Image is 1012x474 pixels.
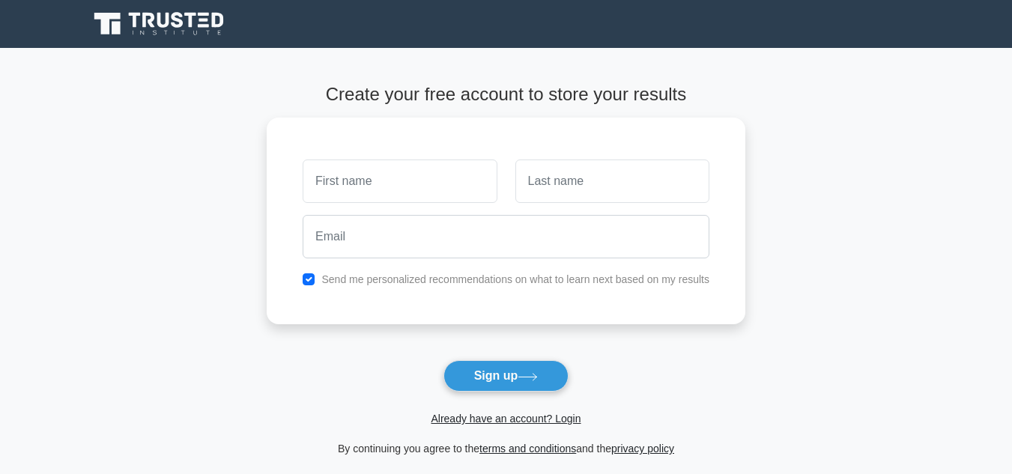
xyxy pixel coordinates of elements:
a: privacy policy [611,443,674,455]
h4: Create your free account to store your results [267,84,745,106]
a: terms and conditions [479,443,576,455]
input: Email [303,215,709,258]
div: By continuing you agree to the and the [258,440,754,458]
label: Send me personalized recommendations on what to learn next based on my results [321,273,709,285]
a: Already have an account? Login [431,413,581,425]
input: First name [303,159,497,203]
button: Sign up [443,360,569,392]
input: Last name [515,159,709,203]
